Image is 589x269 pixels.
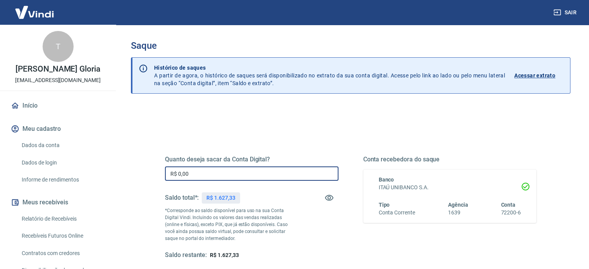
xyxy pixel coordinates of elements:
[206,194,235,202] p: R$ 1.627,33
[154,64,505,72] p: Histórico de saques
[15,65,100,73] p: [PERSON_NAME] Gloria
[379,202,390,208] span: Tipo
[9,97,106,114] a: Início
[154,64,505,87] p: A partir de agora, o histórico de saques será disponibilizado no extrato da sua conta digital. Ac...
[9,0,60,24] img: Vindi
[19,245,106,261] a: Contratos com credores
[15,76,101,84] p: [EMAIL_ADDRESS][DOMAIN_NAME]
[379,183,521,192] h6: ITAÚ UNIBANCO S.A.
[210,252,239,258] span: R$ 1.627,33
[514,72,555,79] p: Acessar extrato
[165,207,295,242] p: *Corresponde ao saldo disponível para uso na sua Conta Digital Vindi. Incluindo os valores das ve...
[379,209,415,217] h6: Conta Corrente
[131,40,570,51] h3: Saque
[448,209,468,217] h6: 1639
[43,31,74,62] div: T
[19,228,106,244] a: Recebíveis Futuros Online
[514,64,564,87] a: Acessar extrato
[19,172,106,188] a: Informe de rendimentos
[165,156,338,163] h5: Quanto deseja sacar da Conta Digital?
[448,202,468,208] span: Agência
[9,194,106,211] button: Meus recebíveis
[379,176,394,183] span: Banco
[9,120,106,137] button: Meu cadastro
[363,156,537,163] h5: Conta recebedora do saque
[19,155,106,171] a: Dados de login
[19,137,106,153] a: Dados da conta
[501,202,515,208] span: Conta
[165,194,199,202] h5: Saldo total*:
[19,211,106,227] a: Relatório de Recebíveis
[165,251,207,259] h5: Saldo restante:
[552,5,580,20] button: Sair
[501,209,521,217] h6: 72200-6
